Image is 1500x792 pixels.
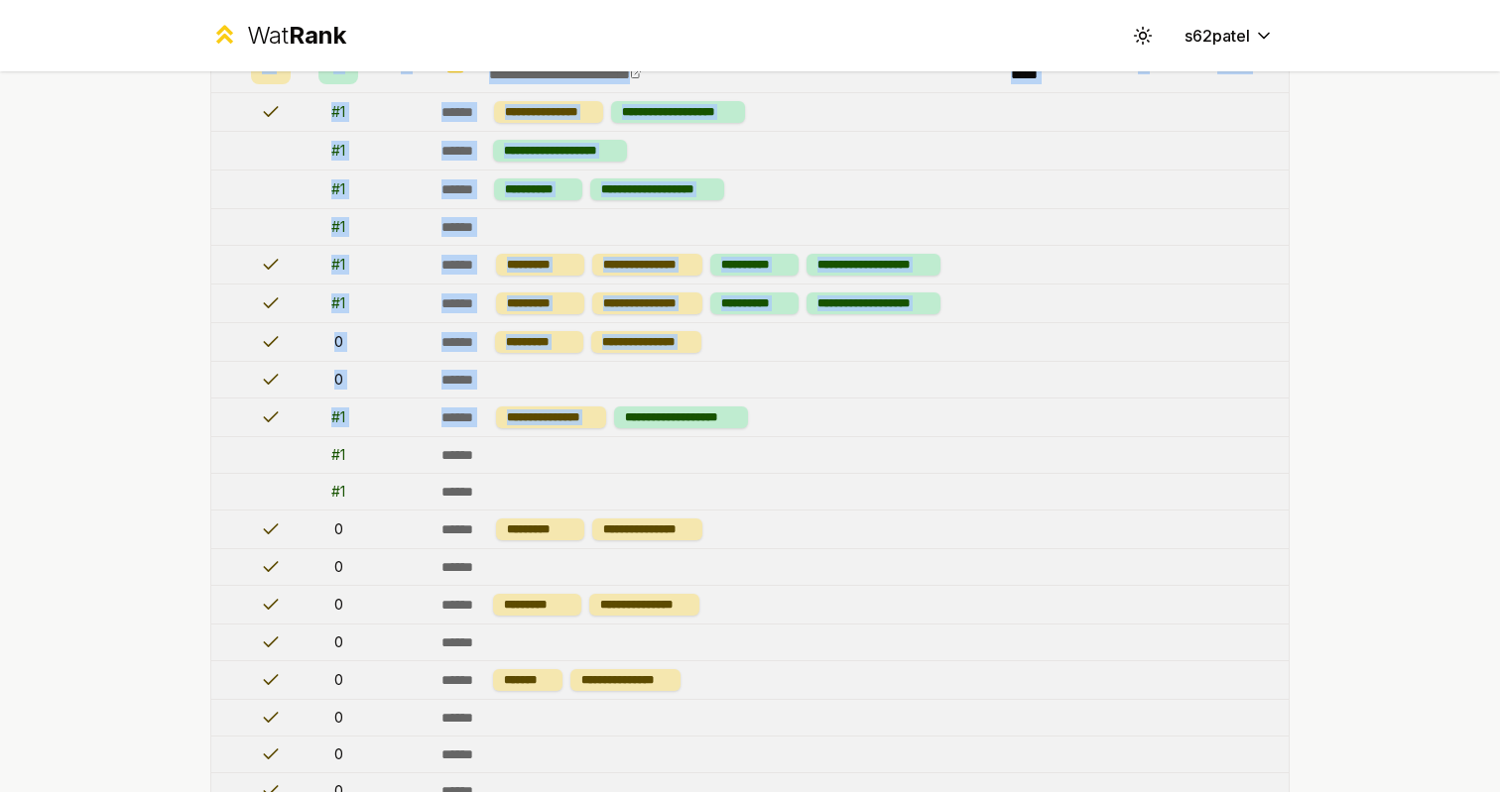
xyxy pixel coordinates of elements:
[247,20,346,52] div: Wat
[331,482,345,502] div: # 1
[299,362,378,397] td: 0
[331,102,345,122] div: # 1
[331,179,345,199] div: # 1
[210,20,346,52] a: WatRank
[331,141,345,161] div: # 1
[289,21,346,50] span: Rank
[299,586,378,623] td: 0
[331,293,345,313] div: # 1
[299,661,378,699] td: 0
[1169,18,1290,54] button: s62patel
[299,323,378,361] td: 0
[299,549,378,585] td: 0
[331,255,345,275] div: # 1
[299,700,378,735] td: 0
[331,407,345,427] div: # 1
[299,510,378,548] td: 0
[1185,24,1250,48] span: s62patel
[331,217,345,237] div: # 1
[299,624,378,660] td: 0
[331,445,345,465] div: # 1
[299,736,378,772] td: 0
